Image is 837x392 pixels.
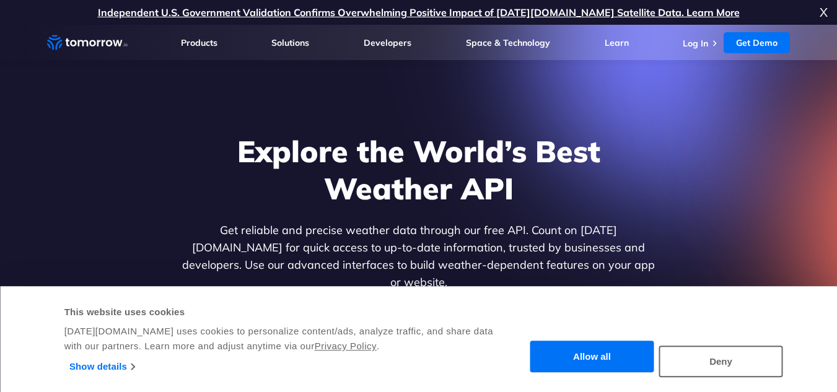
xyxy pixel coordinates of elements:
a: Privacy Policy [315,341,377,351]
div: [DATE][DOMAIN_NAME] uses cookies to personalize content/ads, analyze traffic, and share data with... [64,324,509,354]
button: Allow all [530,341,654,373]
a: Solutions [271,37,309,48]
div: This website uses cookies [64,305,509,320]
p: Get reliable and precise weather data through our free API. Count on [DATE][DOMAIN_NAME] for quic... [180,222,658,291]
a: Home link [47,33,128,52]
a: Get Demo [724,32,790,53]
a: Independent U.S. Government Validation Confirms Overwhelming Positive Impact of [DATE][DOMAIN_NAM... [98,6,740,19]
button: Deny [659,346,783,377]
h1: Explore the World’s Best Weather API [180,133,658,207]
a: Products [181,37,217,48]
a: Developers [364,37,411,48]
a: Learn [605,37,629,48]
a: Show details [69,357,134,376]
a: Space & Technology [466,37,550,48]
a: Log In [683,38,708,49]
